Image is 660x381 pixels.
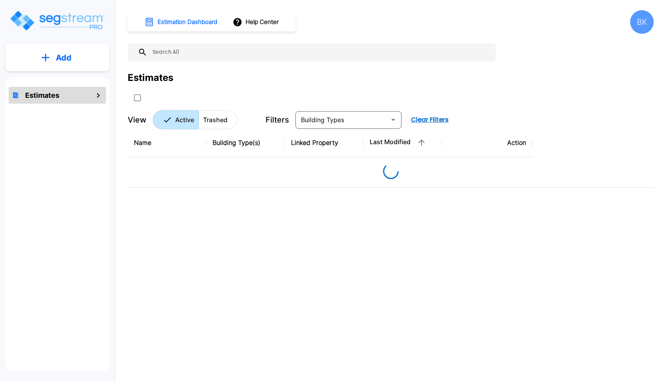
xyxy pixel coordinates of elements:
p: View [128,114,147,126]
div: BK [630,10,654,34]
button: Trashed [198,110,237,129]
p: Trashed [203,115,227,125]
div: Name [134,138,200,147]
button: Open [388,114,399,125]
button: Add [5,46,109,69]
button: Estimation Dashboard [141,14,222,30]
p: Filters [266,114,289,126]
img: Logo [9,9,105,32]
p: Active [175,115,194,125]
th: Last Modified [363,128,442,157]
button: Clear Filters [408,112,452,128]
h1: Estimation Dashboard [158,18,217,27]
div: Platform [153,110,237,129]
h1: Estimates [25,90,59,101]
p: Add [56,52,71,64]
button: Help Center [231,15,282,29]
input: Building Types [298,114,386,125]
button: SelectAll [130,90,145,106]
th: Action [442,128,532,157]
th: Building Type(s) [206,128,285,157]
div: Estimates [128,71,173,85]
button: Active [153,110,199,129]
input: Search All [147,43,492,61]
th: Linked Property [285,128,363,157]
